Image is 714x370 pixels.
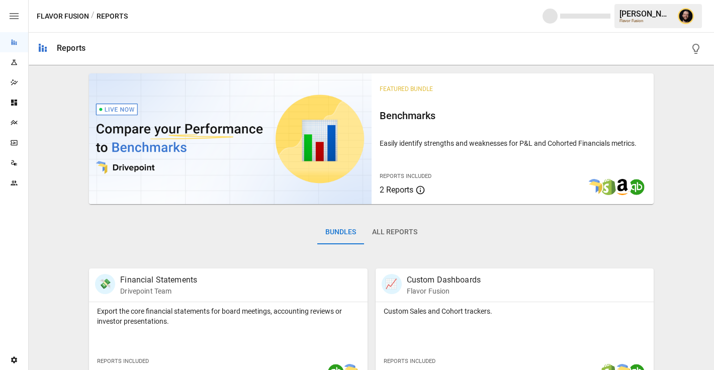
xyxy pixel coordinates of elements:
[95,274,115,294] div: 💸
[364,220,425,244] button: All Reports
[678,8,694,24] img: Ciaran Nugent
[380,173,431,179] span: Reports Included
[89,73,371,204] img: video thumbnail
[380,185,413,195] span: 2 Reports
[384,358,435,364] span: Reports Included
[317,220,364,244] button: Bundles
[120,274,197,286] p: Financial Statements
[619,9,672,19] div: [PERSON_NAME]
[672,2,700,30] button: Ciaran Nugent
[380,85,433,92] span: Featured Bundle
[619,19,672,23] div: Flavor Fusion
[382,274,402,294] div: 📈
[37,10,89,23] button: Flavor Fusion
[120,286,197,296] p: Drivepoint Team
[407,274,481,286] p: Custom Dashboards
[384,306,646,316] p: Custom Sales and Cohort trackers.
[614,179,631,195] img: amazon
[97,306,359,326] p: Export the core financial statements for board meetings, accounting reviews or investor presentat...
[97,358,149,364] span: Reports Included
[407,286,481,296] p: Flavor Fusion
[91,10,95,23] div: /
[380,138,646,148] p: Easily identify strengths and weaknesses for P&L and Cohorted Financials metrics.
[586,179,602,195] img: smart model
[629,179,645,195] img: quickbooks
[380,108,646,124] h6: Benchmarks
[57,43,85,53] div: Reports
[600,179,616,195] img: shopify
